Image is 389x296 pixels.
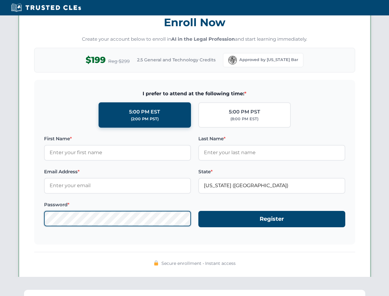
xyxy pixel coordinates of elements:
[34,36,355,43] p: Create your account below to enroll in and start learning immediately.
[44,145,191,160] input: Enter your first name
[44,90,345,98] span: I prefer to attend at the following time:
[154,261,159,265] img: 🔒
[229,108,260,116] div: 5:00 PM PST
[198,135,345,142] label: Last Name
[230,116,258,122] div: (8:00 PM EST)
[198,145,345,160] input: Enter your last name
[44,178,191,193] input: Enter your email
[228,56,237,64] img: Florida Bar
[239,57,298,63] span: Approved by [US_STATE] Bar
[44,135,191,142] label: First Name
[86,53,106,67] span: $199
[198,211,345,227] button: Register
[9,3,83,12] img: Trusted CLEs
[129,108,160,116] div: 5:00 PM EST
[171,36,235,42] strong: AI in the Legal Profession
[161,260,236,267] span: Secure enrollment • Instant access
[34,13,355,32] h3: Enroll Now
[131,116,159,122] div: (2:00 PM PST)
[198,168,345,175] label: State
[198,178,345,193] input: Florida (FL)
[108,58,130,65] span: Reg $299
[44,168,191,175] label: Email Address
[137,56,216,63] span: 2.5 General and Technology Credits
[44,201,191,208] label: Password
